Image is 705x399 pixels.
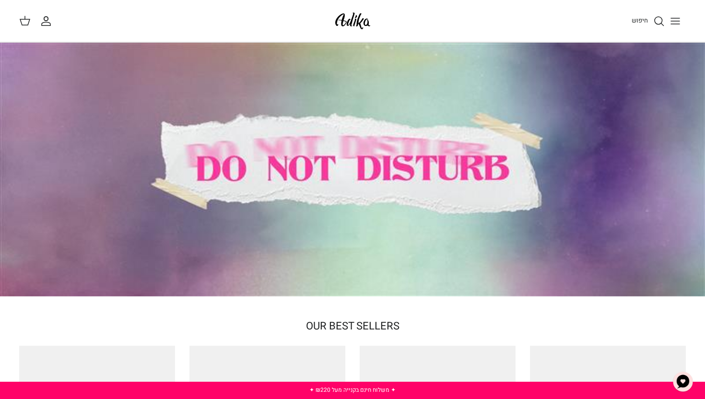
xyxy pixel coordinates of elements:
[669,367,697,396] button: צ'אט
[632,16,648,25] span: חיפוש
[306,318,399,334] a: OUR BEST SELLERS
[632,15,665,27] a: חיפוש
[309,386,396,394] a: ✦ משלוח חינם בקנייה מעל ₪220 ✦
[332,10,373,32] img: Adika IL
[40,15,56,27] a: החשבון שלי
[665,11,686,32] button: Toggle menu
